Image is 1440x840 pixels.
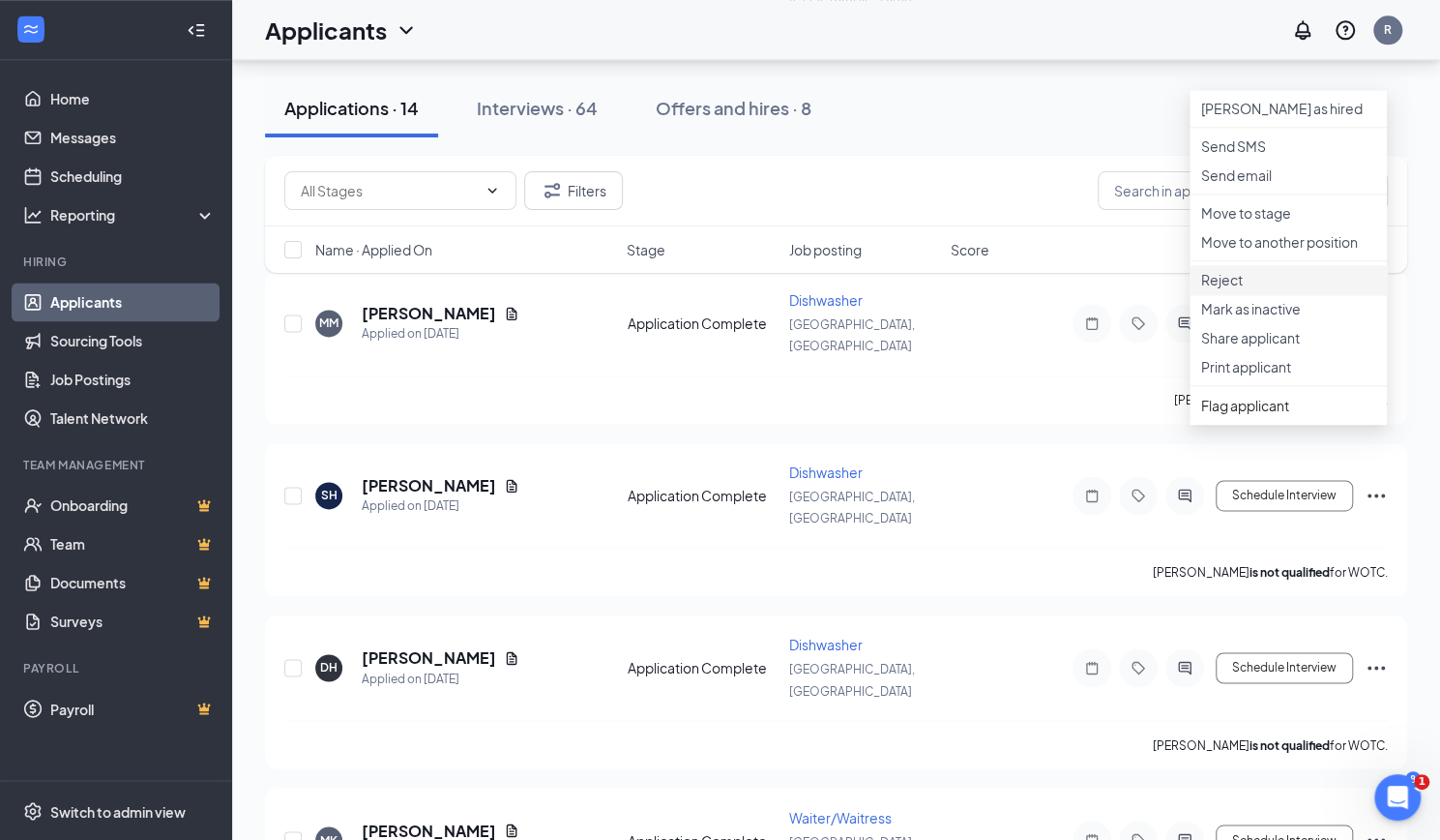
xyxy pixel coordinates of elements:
a: Applicants [50,283,216,321]
div: Applications · 14 [284,96,419,120]
span: Dishwasher [789,291,863,309]
svg: Ellipses [1365,484,1388,507]
span: Dishwasher [789,464,863,481]
svg: ActiveChat [1173,660,1196,675]
div: Application Complete [628,658,778,677]
svg: WorkstreamLogo [21,19,41,39]
div: DH [320,659,338,675]
a: Messages [50,118,216,157]
a: PayrollCrown [50,689,216,728]
svg: Note [1080,660,1103,675]
p: [PERSON_NAME] for WOTC. [1153,736,1388,753]
svg: ChevronDown [395,18,418,42]
a: OnboardingCrown [50,486,216,525]
div: Application Complete [628,486,778,505]
div: Offers and hires · 8 [656,96,811,120]
svg: ActiveChat [1173,488,1196,503]
b: is not qualified [1249,737,1330,752]
svg: Note [1080,488,1103,503]
a: TeamCrown [50,525,216,563]
div: Switch to admin view [50,801,186,821]
div: SH [321,487,338,503]
input: All Stages [301,180,477,201]
svg: Document [504,306,519,321]
svg: Tag [1127,660,1150,675]
span: Dishwasher [789,636,863,653]
div: Interviews · 64 [477,96,598,120]
svg: Settings [23,801,43,821]
svg: Document [504,650,519,666]
h5: [PERSON_NAME] [362,303,496,324]
a: Talent Network [50,399,216,437]
div: Applied on [DATE] [362,324,519,344]
a: DocumentsCrown [50,563,216,602]
svg: Ellipses [1365,656,1388,679]
h5: [PERSON_NAME] [362,475,496,496]
span: Job posting [788,240,861,259]
div: Hiring [23,254,212,270]
h5: [PERSON_NAME] [362,647,496,669]
span: Score [951,240,989,259]
span: Waiter/Waitress [789,808,892,825]
div: Team Management [23,457,212,473]
button: Filter Filters [524,171,623,210]
p: [PERSON_NAME] for WOTC. [1153,564,1388,581]
div: Applied on [DATE] [362,669,519,688]
b: is not qualified [1249,565,1330,580]
span: Name · Applied On [315,240,432,259]
svg: Analysis [23,205,43,225]
div: Applied on [DATE] [362,496,519,516]
span: [GEOGRAPHIC_DATA], [GEOGRAPHIC_DATA] [789,662,915,698]
span: [GEOGRAPHIC_DATA], [GEOGRAPHIC_DATA] [789,317,915,353]
iframe: Intercom live chat [1374,774,1421,821]
a: Home [50,79,216,118]
a: SurveysCrown [50,602,216,641]
h1: Applicants [265,14,387,46]
span: 1 [1414,774,1429,790]
a: Job Postings [50,360,216,399]
svg: ChevronDown [485,183,500,198]
button: Schedule Interview [1216,480,1353,511]
button: Schedule Interview [1216,652,1353,683]
div: Application Complete [628,314,778,333]
div: Reporting [50,205,217,225]
div: 8 [1405,771,1421,788]
svg: Filter [541,179,564,202]
svg: Document [504,478,519,494]
div: Payroll [23,660,212,676]
svg: Tag [1127,488,1150,503]
span: Stage [627,240,665,259]
span: [GEOGRAPHIC_DATA], [GEOGRAPHIC_DATA] [789,490,915,525]
svg: Document [504,823,519,838]
a: Scheduling [50,157,216,195]
a: Sourcing Tools [50,321,216,360]
div: MM [319,315,338,331]
svg: Collapse [187,20,206,40]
